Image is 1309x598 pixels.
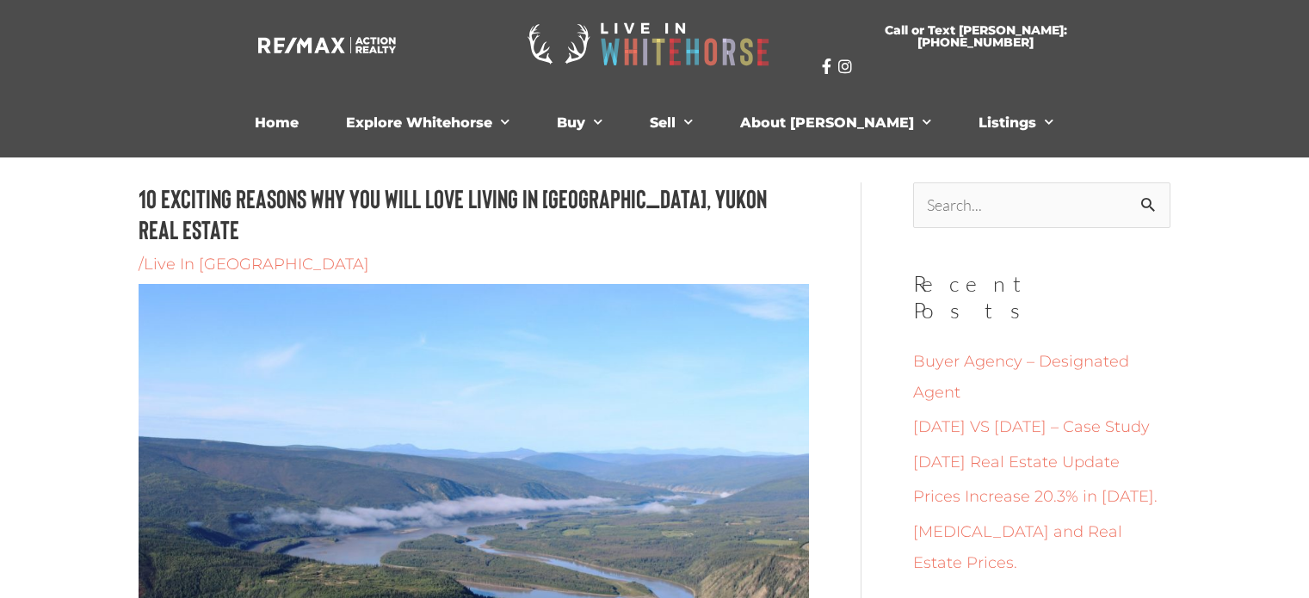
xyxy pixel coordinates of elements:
a: Listings [966,106,1066,140]
a: Prices Increase 20.3% in [DATE]. [913,487,1158,506]
a: Home [242,106,312,140]
h2: Recent Posts [913,271,1170,324]
h1: 10 Exciting Reasons Why You Will Love Living In [GEOGRAPHIC_DATA], Yukon Real Estate [139,182,809,244]
input: Search [1132,182,1170,233]
a: About [PERSON_NAME] [727,106,944,140]
a: Explore Whitehorse [333,106,522,140]
nav: Recent Posts [913,346,1170,578]
span: Call or Text [PERSON_NAME]: [PHONE_NUMBER] [843,24,1109,48]
a: [MEDICAL_DATA] and Real Estate Prices. [913,522,1122,572]
div: / [139,253,809,275]
a: Live In [GEOGRAPHIC_DATA] [144,255,369,274]
a: [DATE] VS [DATE] – Case Study [913,417,1150,436]
a: Call or Text [PERSON_NAME]: [PHONE_NUMBER] [822,14,1130,59]
a: Sell [637,106,706,140]
a: [DATE] Real Estate Update [913,453,1120,472]
nav: Menu [181,106,1127,140]
a: Buy [544,106,615,140]
a: Buyer Agency – Designated Agent [913,352,1129,402]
